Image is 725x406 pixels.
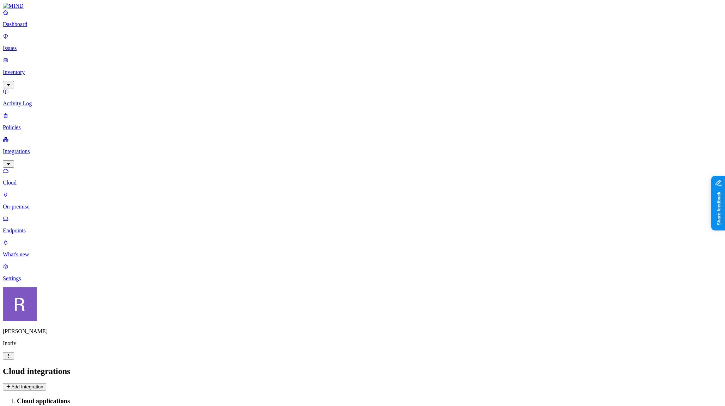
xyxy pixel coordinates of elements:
[3,124,722,131] p: Policies
[3,328,722,335] p: [PERSON_NAME]
[3,57,722,87] a: Inventory
[3,112,722,131] a: Policies
[3,251,722,258] p: What's new
[3,239,722,258] a: What's new
[3,192,722,210] a: On-premise
[3,340,722,346] p: Inotiv
[3,100,722,107] p: Activity Log
[3,21,722,27] p: Dashboard
[3,227,722,234] p: Endpoints
[3,3,722,9] a: MIND
[3,9,722,27] a: Dashboard
[3,45,722,51] p: Issues
[3,275,722,282] p: Settings
[17,397,722,405] h3: Cloud applications
[3,216,722,234] a: Endpoints
[3,88,722,107] a: Activity Log
[3,33,722,51] a: Issues
[3,383,46,391] button: Add Integration
[3,287,37,321] img: Rich Thompson
[3,148,722,155] p: Integrations
[3,168,722,186] a: Cloud
[3,3,24,9] img: MIND
[3,136,722,167] a: Integrations
[3,263,722,282] a: Settings
[3,204,722,210] p: On-premise
[3,69,722,75] p: Inventory
[3,180,722,186] p: Cloud
[3,367,722,376] h2: Cloud integrations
